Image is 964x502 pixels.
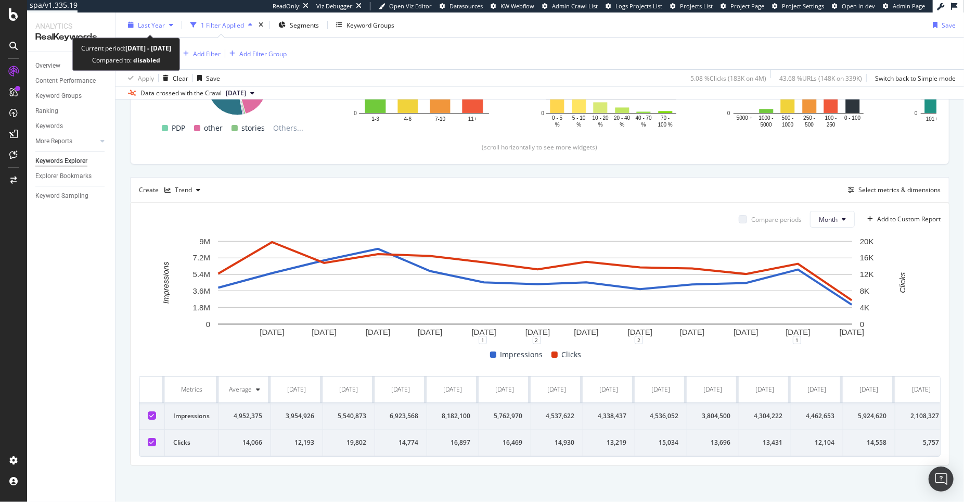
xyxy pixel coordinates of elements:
button: Select metrics & dimensions [844,184,941,196]
div: More Reports [35,136,72,147]
text: 17.8% [243,94,258,100]
div: Clear [173,73,188,82]
div: (scroll horizontally to see more widgets) [143,143,936,152]
div: 4,462,653 [800,411,834,421]
div: 16,469 [487,438,522,447]
text: 100 - [825,115,837,121]
div: 14,558 [852,438,886,447]
div: [DATE] [392,385,410,394]
div: 14,774 [383,438,418,447]
text: 9M [199,237,210,246]
div: 5.08 % Clicks ( 183K on 4M ) [690,73,766,82]
div: 1 [793,336,801,344]
span: 2025 Aug. 4th [226,89,246,98]
div: Compare periods [751,215,802,224]
text: [DATE] [734,328,758,337]
text: 5000 [761,122,773,128]
div: A chart. [139,236,932,340]
div: 8,182,100 [435,411,470,421]
div: Metrics [173,385,210,394]
text: 7-10 [435,117,445,122]
span: Month [819,215,838,224]
text: 0 [860,320,864,329]
text: 500 - [782,115,794,121]
a: Project Page [721,2,764,10]
text: 11+ [468,117,477,122]
text: % [598,122,603,128]
text: 0 - 100 [844,115,861,121]
span: Datasources [449,2,483,10]
text: 10 - 20 [593,115,609,121]
button: Save [193,70,220,86]
div: 4,536,052 [644,411,678,421]
text: 0 [915,110,918,116]
text: [DATE] [680,328,704,337]
div: Explorer Bookmarks [35,171,92,182]
text: [DATE] [260,328,284,337]
text: 0 [727,110,730,116]
text: [DATE] [786,328,810,337]
div: 5,540,873 [331,411,366,421]
span: Open Viz Editor [389,2,432,10]
div: Trend [175,187,192,193]
div: 12,193 [279,438,314,447]
div: 19,802 [331,438,366,447]
text: 1-3 [371,117,379,122]
button: 1 Filter Applied [186,17,256,33]
text: [DATE] [472,328,496,337]
div: 1 [479,336,487,344]
div: Content Performance [35,76,96,86]
button: Last Year [124,17,177,33]
div: Compared to: [92,54,160,66]
text: 7.2M [193,254,210,262]
a: Ranking [35,106,108,117]
a: Admin Crawl List [542,2,598,10]
text: 20 - 40 [614,115,631,121]
button: Save [929,17,956,33]
a: Projects List [670,2,713,10]
div: 2,108,327 [904,411,939,421]
a: Keyword Groups [35,91,108,102]
text: 4-6 [404,117,412,122]
div: Add Filter [193,49,221,58]
div: 14,930 [539,438,574,447]
div: 1 Filter Applied [201,20,244,29]
div: 4,537,622 [539,411,574,421]
div: [DATE] [548,385,567,394]
div: 5,924,620 [852,411,886,421]
div: Ranking [35,106,58,117]
div: 13,696 [696,438,730,447]
td: Clicks [165,430,219,456]
a: More Reports [35,136,97,147]
text: 0 [354,110,357,116]
text: 5.4M [193,270,210,279]
button: Add to Custom Report [863,211,941,228]
div: 13,431 [748,438,782,447]
span: PDP [172,122,186,134]
button: Add Filter Group [225,47,287,60]
text: 16K [860,254,874,262]
div: Data crossed with the Crawl [140,89,222,98]
a: Project Settings [772,2,824,10]
text: Clicks [898,272,907,293]
text: 0 [541,110,544,116]
div: 4,338,437 [592,411,626,421]
button: [DATE] [222,87,259,99]
div: Select metrics & dimensions [858,185,941,194]
span: Project Settings [782,2,824,10]
button: Trend [160,182,204,198]
div: 5,757 [904,438,939,447]
text: 4K [860,303,869,312]
text: % [555,122,560,128]
div: times [256,20,265,30]
div: [DATE] [912,385,931,394]
span: Project Page [730,2,764,10]
div: 3,954,926 [279,411,314,421]
span: other [204,122,223,134]
div: [DATE] [756,385,775,394]
div: [DATE] [288,385,306,394]
a: Keywords [35,121,108,132]
div: Keywords [35,121,63,132]
div: [DATE] [808,385,827,394]
text: 101+ [926,117,938,122]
